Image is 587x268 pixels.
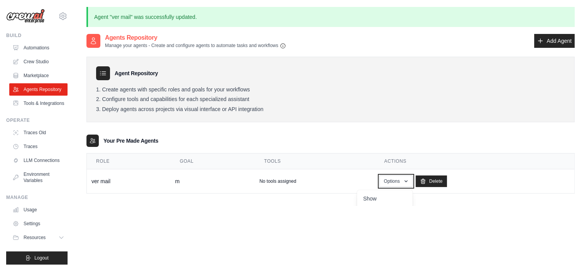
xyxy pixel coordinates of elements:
th: Goal [171,153,255,169]
span: Resources [24,234,46,241]
li: Configure tools and capabilities for each specialized assistant [96,96,565,103]
h3: Your Pre Made Agents [103,137,158,145]
li: Deploy agents across projects via visual interface or API integration [96,106,565,113]
p: Agent "ver mail" was successfully updated. [86,7,575,27]
a: Traces [9,140,68,153]
a: Crew Studio [9,56,68,68]
a: Automations [9,42,68,54]
span: Logout [34,255,49,261]
a: Tools & Integrations [9,97,68,110]
th: Role [87,153,171,169]
a: Environment Variables [9,168,68,187]
a: Settings [9,217,68,230]
img: Logo [6,9,45,24]
th: Tools [255,153,375,169]
a: Marketplace [9,69,68,82]
p: No tools assigned [259,178,296,184]
a: Usage [9,204,68,216]
p: Manage your agents - Create and configure agents to automate tasks and workflows [105,42,286,49]
button: Resources [9,231,68,244]
a: Show [357,192,413,206]
a: Edit [357,206,413,219]
td: ver mail [87,169,171,194]
a: Add Agent [534,34,575,48]
a: Agents Repository [9,83,68,96]
a: Delete [416,175,447,187]
h2: Agents Repository [105,33,286,42]
div: Manage [6,194,68,201]
td: m [171,169,255,194]
div: Build [6,32,68,39]
li: Create agents with specific roles and goals for your workflows [96,86,565,93]
div: Operate [6,117,68,123]
a: Traces Old [9,126,68,139]
button: Logout [6,251,68,265]
h3: Agent Repository [115,69,158,77]
a: LLM Connections [9,154,68,167]
button: Options [379,175,412,187]
th: Actions [375,153,574,169]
